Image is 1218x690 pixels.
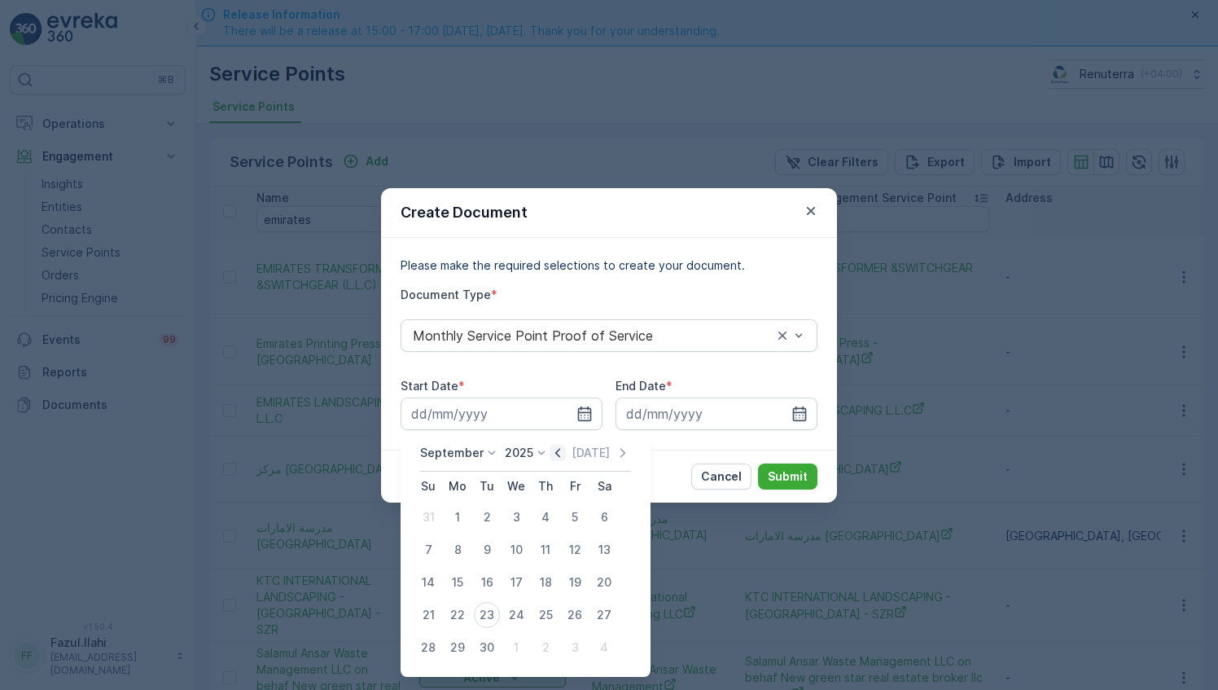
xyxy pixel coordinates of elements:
[562,537,588,563] div: 12
[503,537,529,563] div: 10
[691,464,751,490] button: Cancel
[768,468,808,485] p: Submit
[474,537,500,563] div: 9
[591,635,617,661] div: 4
[401,201,528,224] p: Create Document
[532,504,559,530] div: 4
[415,602,441,628] div: 21
[401,288,491,301] label: Document Type
[415,569,441,596] div: 14
[616,379,666,393] label: End Date
[572,445,610,461] p: [DATE]
[531,472,560,501] th: Thursday
[503,602,529,628] div: 24
[701,468,742,485] p: Cancel
[415,537,441,563] div: 7
[474,504,500,530] div: 2
[560,472,589,501] th: Friday
[562,602,588,628] div: 26
[505,445,533,461] p: 2025
[616,398,817,430] input: dd/mm/yyyy
[591,602,617,628] div: 27
[562,504,588,530] div: 5
[503,635,529,661] div: 1
[445,569,471,596] div: 15
[503,569,529,596] div: 17
[532,569,559,596] div: 18
[532,537,559,563] div: 11
[474,569,500,596] div: 16
[401,398,602,430] input: dd/mm/yyyy
[420,445,484,461] p: September
[591,504,617,530] div: 6
[445,504,471,530] div: 1
[502,472,531,501] th: Wednesday
[474,635,500,661] div: 30
[445,635,471,661] div: 29
[445,602,471,628] div: 22
[445,537,471,563] div: 8
[591,569,617,596] div: 20
[474,602,500,628] div: 23
[401,257,817,274] p: Please make the required selections to create your document.
[415,504,441,530] div: 31
[758,464,817,490] button: Submit
[562,569,588,596] div: 19
[414,472,443,501] th: Sunday
[472,472,502,501] th: Tuesday
[401,379,458,393] label: Start Date
[443,472,472,501] th: Monday
[591,537,617,563] div: 13
[562,635,588,661] div: 3
[503,504,529,530] div: 3
[532,602,559,628] div: 25
[415,635,441,661] div: 28
[589,472,619,501] th: Saturday
[532,635,559,661] div: 2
